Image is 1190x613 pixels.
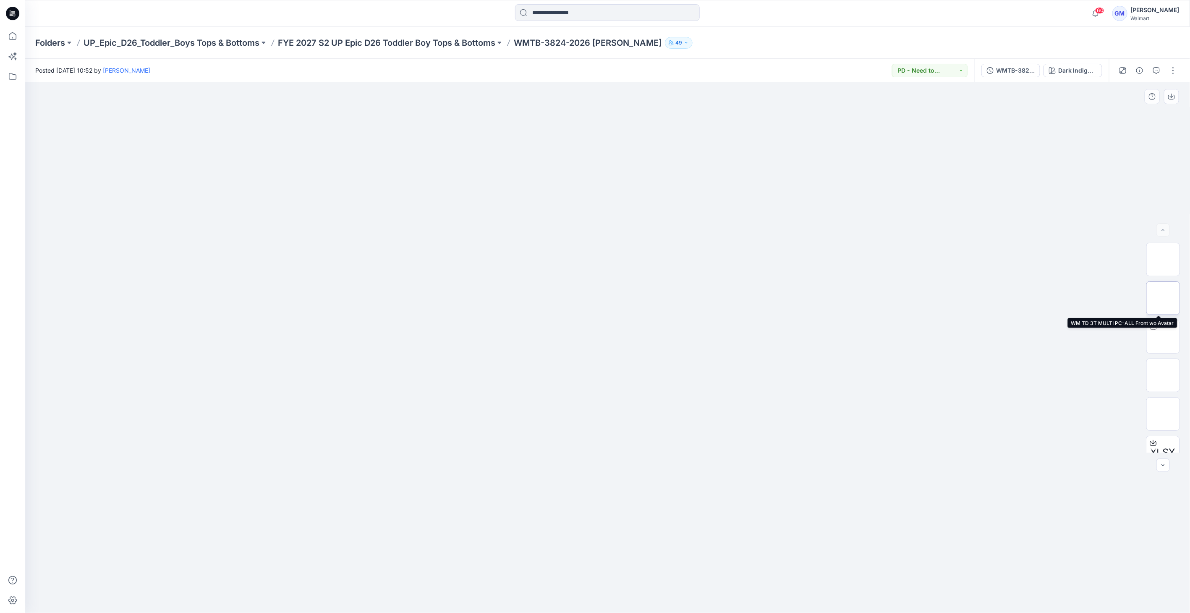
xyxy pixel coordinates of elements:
div: [PERSON_NAME] [1131,5,1180,15]
button: Dark Indigo Wash [1044,64,1102,77]
span: Posted [DATE] 10:52 by [35,66,150,75]
button: WMTB-3824-2026 [PERSON_NAME]-Opt-1 [981,64,1040,77]
button: Details [1133,64,1146,77]
div: GM [1112,6,1127,21]
a: [PERSON_NAME] [103,67,150,74]
p: WMTB-3824-2026 [PERSON_NAME] [514,37,662,49]
p: 49 [675,38,682,47]
a: UP_Epic_D26_Toddler_Boys Tops & Bottoms [84,37,259,49]
div: WMTB-3824-2026 [PERSON_NAME]-Opt-1 [996,66,1035,75]
div: Dark Indigo Wash [1058,66,1097,75]
div: Walmart [1131,15,1180,21]
a: Folders [35,37,65,49]
button: 49 [665,37,693,49]
a: FYE 2027 S2 UP Epic D26 Toddler Boy Tops & Bottoms [278,37,495,49]
span: 60 [1095,7,1104,14]
span: XLSX [1151,445,1176,460]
